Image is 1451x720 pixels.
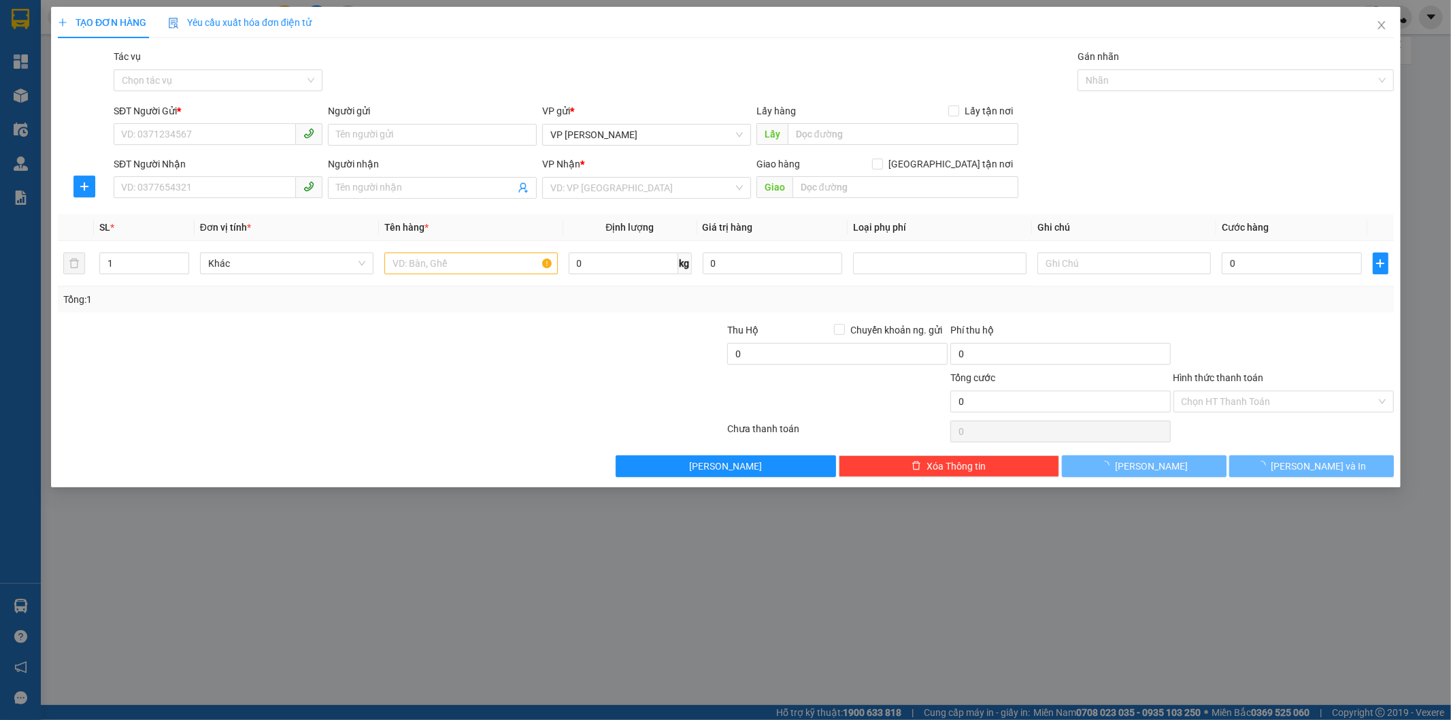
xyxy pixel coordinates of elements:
span: delete [912,461,921,472]
span: plus [58,18,67,27]
span: Lấy [756,123,787,145]
span: Giao hàng [756,159,799,169]
div: Người nhận [328,157,537,171]
span: Giá trị hàng [702,222,752,233]
button: [PERSON_NAME] [1061,455,1226,477]
span: VP Nhận [542,159,580,169]
div: Người gửi [328,103,537,118]
span: Khác [207,253,365,274]
span: Chuyển khoản ng. gửi [844,323,947,338]
input: VD: Bàn, Ghế [384,252,557,274]
button: [PERSON_NAME] [616,455,836,477]
span: Giao [756,176,792,198]
input: Dọc đường [792,176,1018,198]
button: [PERSON_NAME] và In [1229,455,1393,477]
span: loading [1100,461,1115,470]
span: VP Hồng Lĩnh [550,125,743,145]
button: delete [63,252,85,274]
th: Ghi chú [1032,214,1216,241]
span: Lấy tận nơi [959,103,1018,118]
span: [PERSON_NAME] [1115,459,1188,474]
span: Yêu cầu xuất hóa đơn điện tử [168,17,312,28]
span: Xóa Thông tin [927,459,986,474]
span: [PERSON_NAME] [689,459,762,474]
span: Tổng cước [950,372,995,383]
span: Lấy hàng [756,105,795,116]
div: Tổng: 1 [63,292,560,307]
div: Phí thu hộ [950,323,1170,343]
span: Đơn vị tính [199,222,250,233]
span: SL [99,222,110,233]
button: deleteXóa Thông tin [839,455,1059,477]
span: Thu Hộ [727,325,758,336]
input: Dọc đường [787,123,1018,145]
div: SĐT Người Nhận [114,157,322,171]
div: SĐT Người Gửi [114,103,322,118]
label: Gán nhãn [1078,51,1119,62]
span: close [1375,20,1386,31]
span: plus [74,181,95,192]
span: Định lượng [605,222,654,233]
span: [PERSON_NAME] và In [1271,459,1366,474]
div: Chưa thanh toán [726,421,949,445]
span: loading [1256,461,1271,470]
div: VP gửi [542,103,751,118]
span: phone [303,181,314,192]
label: Hình thức thanh toán [1173,372,1263,383]
span: kg [678,252,691,274]
input: 0 [702,252,842,274]
span: Tên hàng [384,222,428,233]
span: Cước hàng [1222,222,1269,233]
button: plus [73,176,95,197]
th: Loại phụ phí [848,214,1032,241]
input: Ghi Chú [1037,252,1211,274]
button: Close [1362,7,1400,45]
button: plus [1372,252,1388,274]
span: plus [1373,258,1387,269]
span: phone [303,128,314,139]
label: Tác vụ [114,51,141,62]
img: icon [168,18,179,29]
span: TẠO ĐƠN HÀNG [58,17,146,28]
span: user-add [518,182,529,193]
span: [GEOGRAPHIC_DATA] tận nơi [883,157,1018,171]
